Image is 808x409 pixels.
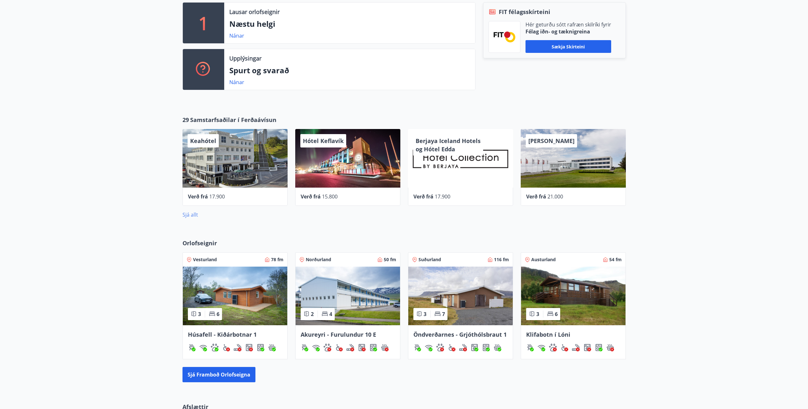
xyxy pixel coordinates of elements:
[182,211,198,218] a: Sjá allt
[188,344,196,351] img: ZXjrS3QKesehq6nQAPjaRuRTI364z8ohTALB4wBr.svg
[358,344,366,351] img: Dl16BY4EX9PAW649lg1C3oBuIaAsR6QVDQBO2cTm.svg
[245,344,253,351] div: Þvottavél
[494,344,501,351] img: h89QDIuHlAdpqTriuIvuEWkTH976fOgBEOOeu1mi.svg
[211,344,218,351] img: pxcaIm5dSOV3FS4whs1soiYWTwFQvksT25a9J10C.svg
[436,344,444,351] div: Gæludýr
[549,344,557,351] div: Gæludýr
[413,344,421,351] div: Gasgrill
[471,344,478,351] div: Þvottavél
[324,344,331,351] img: pxcaIm5dSOV3FS4whs1soiYWTwFQvksT25a9J10C.svg
[234,344,241,351] img: QNIUl6Cv9L9rHgMXwuzGLuiJOj7RKqxk9mBFPqjq.svg
[381,344,389,351] img: h89QDIuHlAdpqTriuIvuEWkTH976fOgBEOOeu1mi.svg
[436,344,444,351] img: pxcaIm5dSOV3FS4whs1soiYWTwFQvksT25a9J10C.svg
[538,344,545,351] img: HJRyFFsYp6qjeUYhR4dAD8CaCEsnIFYZ05miwXoh.svg
[268,344,276,351] img: h89QDIuHlAdpqTriuIvuEWkTH976fOgBEOOeu1mi.svg
[347,344,354,351] img: QNIUl6Cv9L9rHgMXwuzGLuiJOj7RKqxk9mBFPqjq.svg
[199,344,207,351] div: Þráðlaust net
[329,311,332,318] span: 4
[572,344,580,351] img: QNIUl6Cv9L9rHgMXwuzGLuiJOj7RKqxk9mBFPqjq.svg
[526,21,611,28] p: Hér geturðu sótt rafræn skilríki fyrir
[425,344,433,351] div: Þráðlaust net
[459,344,467,351] img: QNIUl6Cv9L9rHgMXwuzGLuiJOj7RKqxk9mBFPqjq.svg
[301,344,308,351] div: Gasgrill
[358,344,366,351] div: Þvottavél
[536,311,539,318] span: 3
[531,256,556,263] span: Austurland
[198,311,201,318] span: 3
[526,40,611,53] button: Sækja skírteini
[229,79,244,86] a: Nánar
[572,344,580,351] div: Reykingar / Vape
[271,256,283,263] span: 78 fm
[606,344,614,351] div: Heitur pottur
[424,311,426,318] span: 3
[494,344,501,351] div: Heitur pottur
[188,193,208,200] span: Verð frá
[229,18,470,29] p: Næstu helgi
[482,344,490,351] img: 7hj2GulIrg6h11dFIpsIzg8Ak2vZaScVwTihwv8g.svg
[229,65,470,76] p: Spurt og svarað
[435,193,450,200] span: 17.900
[526,28,611,35] p: Félag iðn- og tæknigreina
[268,344,276,351] div: Heitur pottur
[211,344,218,351] div: Gæludýr
[471,344,478,351] img: Dl16BY4EX9PAW649lg1C3oBuIaAsR6QVDQBO2cTm.svg
[526,344,534,351] img: ZXjrS3QKesehq6nQAPjaRuRTI364z8ohTALB4wBr.svg
[229,54,261,62] p: Upplýsingar
[555,311,558,318] span: 6
[335,344,343,351] div: Aðgengi fyrir hjólastól
[494,256,509,263] span: 116 fm
[606,344,614,351] img: h89QDIuHlAdpqTriuIvuEWkTH976fOgBEOOeu1mi.svg
[303,137,344,145] span: Hótel Keflavík
[217,311,219,318] span: 6
[384,256,396,263] span: 50 fm
[222,344,230,351] img: 8IYIKVZQyRlUC6HQIIUSdjpPGRncJsz2RzLgWvp4.svg
[190,137,216,145] span: Keahótel
[182,367,255,382] button: Sjá framboð orlofseigna
[222,344,230,351] div: Aðgengi fyrir hjólastól
[312,344,320,351] img: HJRyFFsYp6qjeUYhR4dAD8CaCEsnIFYZ05miwXoh.svg
[312,344,320,351] div: Þráðlaust net
[369,344,377,351] img: 7hj2GulIrg6h11dFIpsIzg8Ak2vZaScVwTihwv8g.svg
[413,344,421,351] img: ZXjrS3QKesehq6nQAPjaRuRTI364z8ohTALB4wBr.svg
[528,137,575,145] span: [PERSON_NAME]
[526,193,546,200] span: Verð frá
[229,32,244,39] a: Nánar
[198,11,209,35] p: 1
[311,311,314,318] span: 2
[448,344,455,351] div: Aðgengi fyrir hjólastól
[595,344,603,351] div: Uppþvottavél
[193,256,217,263] span: Vesturland
[322,193,338,200] span: 15.800
[190,116,276,124] span: Samstarfsaðilar í Ferðaávísun
[301,193,321,200] span: Verð frá
[229,8,280,16] p: Lausar orlofseignir
[209,193,225,200] span: 17.900
[526,344,534,351] div: Gasgrill
[521,267,626,325] img: Paella dish
[301,344,308,351] img: ZXjrS3QKesehq6nQAPjaRuRTI364z8ohTALB4wBr.svg
[413,331,507,338] span: Öndverðarnes - Grjóthólsbraut 1
[347,344,354,351] div: Reykingar / Vape
[408,267,513,325] img: Paella dish
[526,331,570,338] span: Klifabotn í Lóni
[547,193,563,200] span: 21.000
[482,344,490,351] div: Uppþvottavél
[583,344,591,351] div: Þvottavél
[381,344,389,351] div: Heitur pottur
[257,344,264,351] div: Uppþvottavél
[188,331,257,338] span: Húsafell - Kiðárbotnar 1
[234,344,241,351] div: Reykingar / Vape
[369,344,377,351] div: Uppþvottavél
[296,267,400,325] img: Paella dish
[418,256,441,263] span: Suðurland
[199,344,207,351] img: HJRyFFsYp6qjeUYhR4dAD8CaCEsnIFYZ05miwXoh.svg
[494,32,515,42] img: FPQVkF9lTnNbbaRSFyT17YYeljoOGk5m51IhT0bO.png
[499,8,550,16] span: FIT félagsskírteini
[183,267,287,325] img: Paella dish
[609,256,622,263] span: 54 fm
[561,344,568,351] div: Aðgengi fyrir hjólastól
[335,344,343,351] img: 8IYIKVZQyRlUC6HQIIUSdjpPGRncJsz2RzLgWvp4.svg
[188,344,196,351] div: Gasgrill
[448,344,455,351] img: 8IYIKVZQyRlUC6HQIIUSdjpPGRncJsz2RzLgWvp4.svg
